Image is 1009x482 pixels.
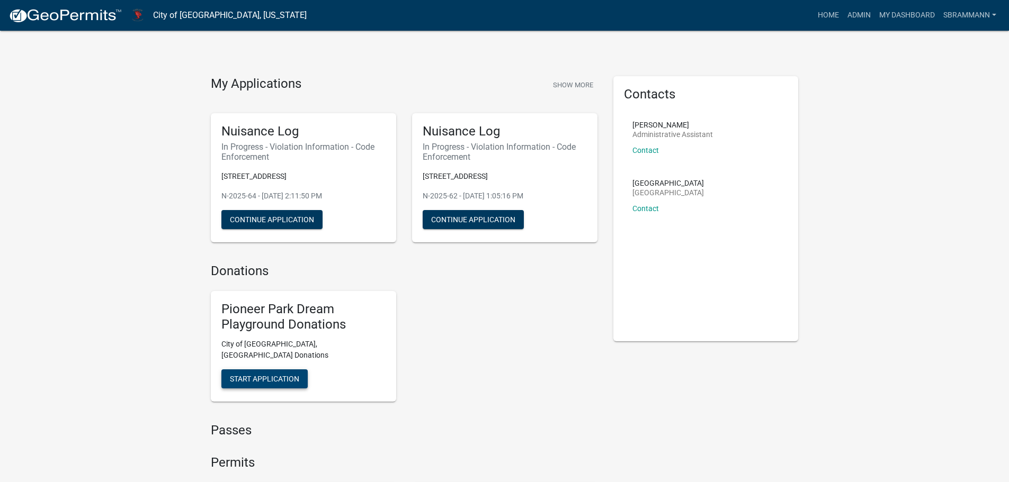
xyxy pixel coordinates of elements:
[423,210,524,229] button: Continue Application
[130,8,145,22] img: City of Harlan, Iowa
[632,189,704,196] p: [GEOGRAPHIC_DATA]
[423,190,587,202] p: N-2025-62 - [DATE] 1:05:16 PM
[423,142,587,162] h6: In Progress - Violation Information - Code Enforcement
[843,5,875,25] a: Admin
[423,124,587,139] h5: Nuisance Log
[230,375,299,383] span: Start Application
[221,302,386,332] h5: Pioneer Park Dream Playground Donations
[221,369,308,388] button: Start Application
[632,146,659,154] a: Contact
[221,171,386,182] p: [STREET_ADDRESS]
[632,179,704,187] p: [GEOGRAPHIC_DATA]
[221,142,386,162] h6: In Progress - Violation Information - Code Enforcement
[939,5,1001,25] a: SBrammann
[211,76,301,92] h4: My Applications
[549,76,597,94] button: Show More
[632,131,713,138] p: Administrative Assistant
[221,124,386,139] h5: Nuisance Log
[211,263,597,279] h4: Donations
[221,339,386,361] p: City of [GEOGRAPHIC_DATA], [GEOGRAPHIC_DATA] Donations
[814,5,843,25] a: Home
[211,423,597,438] h4: Passes
[875,5,939,25] a: My Dashboard
[153,6,307,24] a: City of [GEOGRAPHIC_DATA], [US_STATE]
[221,210,323,229] button: Continue Application
[632,204,659,213] a: Contact
[221,190,386,202] p: N-2025-64 - [DATE] 2:11:50 PM
[211,455,597,470] h4: Permits
[423,171,587,182] p: [STREET_ADDRESS]
[624,87,788,102] h5: Contacts
[632,121,713,129] p: [PERSON_NAME]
